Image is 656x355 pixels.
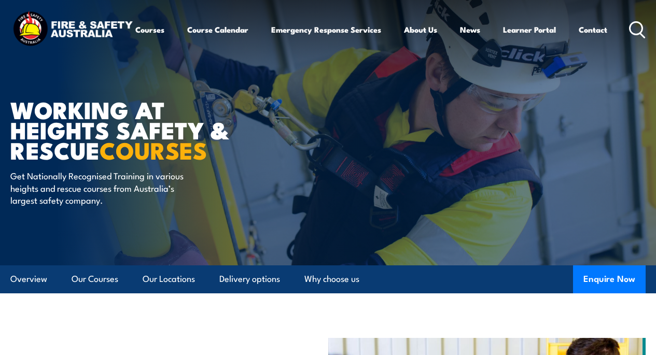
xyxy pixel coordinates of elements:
[10,169,200,206] p: Get Nationally Recognised Training in various heights and rescue courses from Australia’s largest...
[573,265,646,293] button: Enquire Now
[135,17,164,42] a: Courses
[100,132,207,167] strong: COURSES
[72,265,118,293] a: Our Courses
[304,265,359,293] a: Why choose us
[219,265,280,293] a: Delivery options
[503,17,556,42] a: Learner Portal
[10,265,47,293] a: Overview
[271,17,381,42] a: Emergency Response Services
[187,17,248,42] a: Course Calendar
[579,17,607,42] a: Contact
[143,265,195,293] a: Our Locations
[10,99,267,160] h1: WORKING AT HEIGHTS SAFETY & RESCUE
[460,17,480,42] a: News
[404,17,437,42] a: About Us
